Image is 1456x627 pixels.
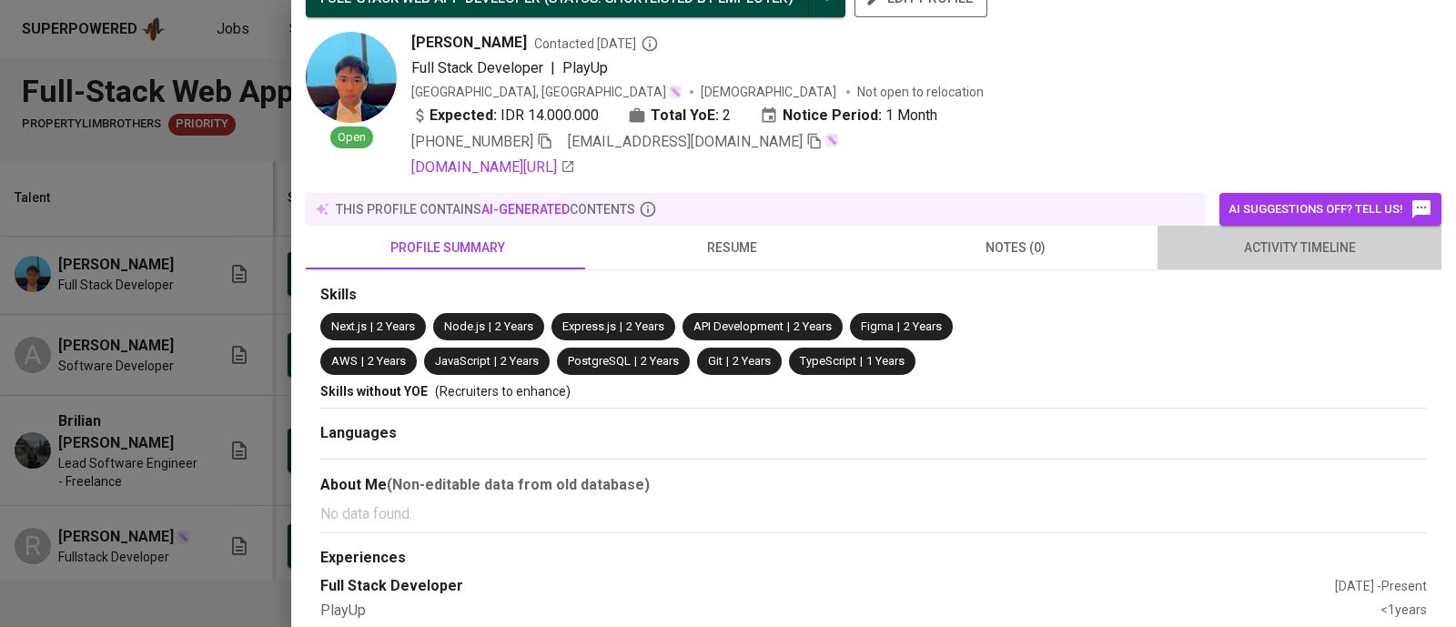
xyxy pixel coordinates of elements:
[320,503,1427,525] p: No data found.
[857,83,984,101] p: Not open to relocation
[1219,193,1441,226] button: AI suggestions off? Tell us!
[641,35,659,53] svg: By Batam recruiter
[387,476,650,493] b: (Non-editable data from old database)
[320,285,1427,306] div: Skills
[708,354,723,368] span: Git
[783,105,882,126] b: Notice Period:
[368,354,406,368] span: 2 Years
[626,319,664,333] span: 2 Years
[601,237,863,259] span: resume
[495,319,533,333] span: 2 Years
[1380,601,1427,622] div: <1 years
[320,474,1427,496] div: About Me
[489,319,491,336] span: |
[634,353,637,370] span: |
[668,85,682,99] img: magic_wand.svg
[568,133,803,150] span: [EMAIL_ADDRESS][DOMAIN_NAME]
[733,354,771,368] span: 2 Years
[317,237,579,259] span: profile summary
[331,319,367,333] span: Next.js
[885,237,1147,259] span: notes (0)
[651,105,719,126] b: Total YoE:
[411,32,527,54] span: [PERSON_NAME]
[568,354,631,368] span: PostgreSQL
[320,548,1427,569] div: Experiences
[330,129,373,147] span: Open
[620,319,622,336] span: |
[411,157,575,178] a: [DOMAIN_NAME][URL]
[500,354,539,368] span: 2 Years
[336,200,635,218] p: this profile contains contents
[897,319,900,336] span: |
[411,83,682,101] div: [GEOGRAPHIC_DATA], [GEOGRAPHIC_DATA]
[331,354,358,368] span: AWS
[320,576,1335,597] div: Full Stack Developer
[411,133,533,150] span: [PHONE_NUMBER]
[306,32,397,123] img: fd4183e925eb6eb151f83b68207b995c.jpeg
[904,319,942,333] span: 2 Years
[320,601,1380,622] div: PlayUp
[787,319,790,336] span: |
[760,105,937,126] div: 1 Month
[430,105,497,126] b: Expected:
[701,83,839,101] span: [DEMOGRAPHIC_DATA]
[860,353,863,370] span: |
[435,384,571,399] span: (Recruiters to enhance)
[693,319,784,333] span: API Development
[794,319,832,333] span: 2 Years
[494,353,497,370] span: |
[320,423,1427,444] div: Languages
[824,133,839,147] img: magic_wand.svg
[411,105,599,126] div: IDR 14.000.000
[411,59,543,76] span: Full Stack Developer
[481,202,570,217] span: AI-generated
[534,35,659,53] span: Contacted [DATE]
[1335,577,1427,595] div: [DATE] - Present
[435,354,490,368] span: JavaScript
[361,353,364,370] span: |
[861,319,894,333] span: Figma
[370,319,373,336] span: |
[866,354,905,368] span: 1 Years
[320,384,428,399] span: Skills without YOE
[723,105,731,126] span: 2
[1228,198,1432,220] span: AI suggestions off? Tell us!
[562,59,608,76] span: PlayUp
[551,57,555,79] span: |
[1168,237,1431,259] span: activity timeline
[562,319,616,333] span: Express.js
[800,354,856,368] span: TypeScript
[444,319,485,333] span: Node.js
[726,353,729,370] span: |
[377,319,415,333] span: 2 Years
[641,354,679,368] span: 2 Years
